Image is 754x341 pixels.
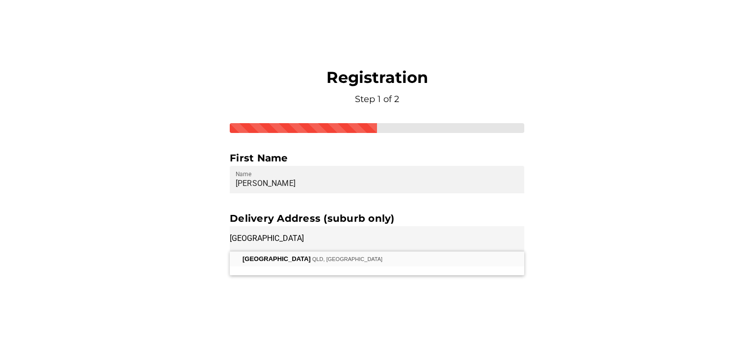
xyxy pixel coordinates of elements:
[230,210,524,226] div: Delivery Address (suburb only)
[236,166,518,193] input: Name
[355,94,399,105] span: Step 1 of 2
[230,150,524,166] div: First Name
[312,256,382,262] span: QLD, [GEOGRAPHIC_DATA]
[242,255,311,262] span: [GEOGRAPHIC_DATA]
[230,226,524,251] input: Suburb location
[326,68,428,106] div: Registration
